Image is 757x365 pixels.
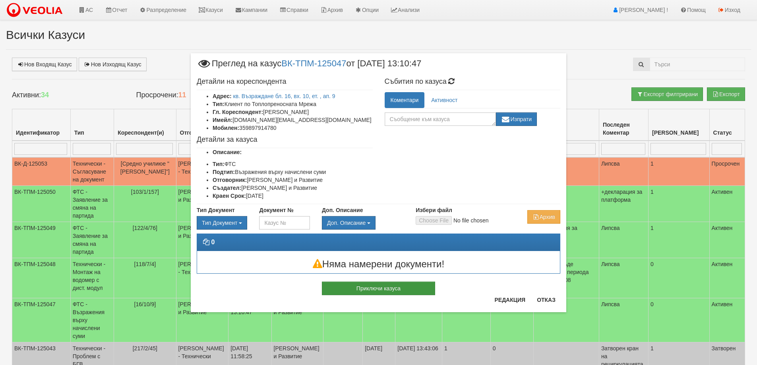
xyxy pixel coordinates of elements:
b: Тип: [213,161,225,167]
li: [PERSON_NAME] и Развитие [213,176,373,184]
b: Мобилен: [213,125,239,131]
li: [DOMAIN_NAME][EMAIL_ADDRESS][DOMAIN_NAME] [213,116,373,124]
li: ФТС [213,160,373,168]
h4: Събития по казуса [385,78,561,86]
label: Тип Документ [197,206,235,214]
button: Тип Документ [197,216,247,230]
a: Коментари [385,92,425,108]
li: [PERSON_NAME] и Развитие [213,184,373,192]
label: Доп. Описание [322,206,363,214]
span: Преглед на казус от [DATE] 13:10:47 [197,59,421,74]
span: Тип Документ [202,220,237,226]
label: Документ № [259,206,293,214]
h3: Няма намерени документи! [197,259,560,269]
div: Двоен клик, за изчистване на избраната стойност. [197,216,247,230]
b: Гл. Кореспондент: [213,109,263,115]
span: Доп. Описание [327,220,366,226]
li: [DATE] [213,192,373,200]
a: Активност [425,92,463,108]
div: Двоен клик, за изчистване на избраната стойност. [322,216,404,230]
a: кв. Възраждане бл. 16, вх. 10, ет. , ап. 9 [233,93,335,99]
button: Отказ [532,294,560,306]
label: Избери файл [416,206,452,214]
b: Тип: [213,101,225,107]
li: 359897914780 [213,124,373,132]
button: Доп. Описание [322,216,376,230]
b: Създател: [213,185,241,191]
b: Подтип: [213,169,235,175]
button: Архив [527,210,560,224]
b: Отговорник: [213,177,247,183]
li: Клиент по Топлопреносната Мрежа [213,100,373,108]
input: Казус № [259,216,310,230]
b: Описание: [213,149,242,155]
li: Възражения върху начислени суми [213,168,373,176]
li: [PERSON_NAME] [213,108,373,116]
button: Изпрати [496,112,537,126]
a: ВК-ТПМ-125047 [281,58,346,68]
h4: Детайли за казуса [197,136,373,144]
b: Краен Срок: [213,193,246,199]
strong: 0 [211,239,215,245]
b: Адрес: [213,93,232,99]
h4: Детайли на кореспондента [197,78,373,86]
button: Приключи казуса [322,282,435,295]
button: Редакция [490,294,530,306]
b: Имейл: [213,117,232,123]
